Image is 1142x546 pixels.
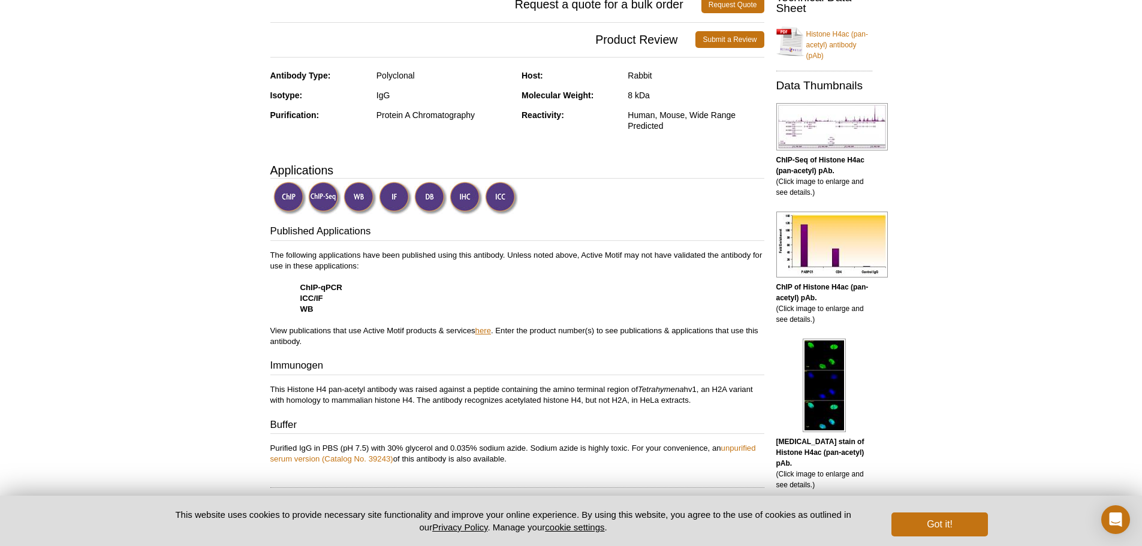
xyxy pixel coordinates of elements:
strong: Reactivity: [522,110,564,120]
a: Submit a Review [695,31,764,48]
h3: Applications [270,161,764,179]
p: This website uses cookies to provide necessary site functionality and improve your online experie... [155,508,872,533]
div: Human, Mouse, Wide Range Predicted [628,110,764,131]
a: Privacy Policy [432,522,487,532]
strong: ICC/IF [300,294,323,303]
img: Dot Blot Validated [414,182,447,215]
img: ChIP-Seq Validated [308,182,341,215]
p: The following applications have been published using this antibody. Unless noted above, Active Mo... [270,250,764,347]
img: ChIP Validated [273,182,306,215]
p: (Click image to enlarge and see details.) [776,282,872,325]
span: Product Review [270,31,696,48]
b: ChIP of Histone H4ac (pan-acetyl) pAb. [776,283,869,302]
img: Immunohistochemistry Validated [450,182,483,215]
strong: Molecular Weight: [522,91,593,100]
strong: ChIP-qPCR [300,283,342,292]
a: here [475,326,491,335]
h3: Immunogen [270,358,764,375]
strong: Host: [522,71,543,80]
h2: Data Thumbnails [776,80,872,91]
div: IgG [376,90,513,101]
div: Rabbit [628,70,764,81]
div: Open Intercom Messenger [1101,505,1130,534]
img: Histone H4ac (pan-acetyl) antibody (pAb) tested by ChIP-Seq. [776,103,888,150]
strong: WB [300,304,314,313]
button: Got it! [891,512,987,536]
b: [MEDICAL_DATA] stain of Histone H4ac (pan-acetyl) pAb. [776,438,864,467]
strong: Isotype: [270,91,303,100]
p: (Click image to enlarge and see details.) [776,155,872,198]
img: Histone H4ac (pan-acetyl) antibody (pAb) tested by immunofluorescence. [803,339,846,432]
p: (Click image to enlarge and see details.) [776,436,872,490]
strong: Purification: [270,110,320,120]
p: This Histone H4 pan-acetyl antibody was raised against a peptide containing the amino terminal re... [270,384,764,406]
h3: Published Applications [270,224,764,241]
div: Polyclonal [376,70,513,81]
p: Purified IgG in PBS (pH 7.5) with 30% glycerol and 0.035% sodium azide. Sodium azide is highly to... [270,443,764,464]
img: Western Blot Validated [343,182,376,215]
b: ChIP-Seq of Histone H4ac (pan-acetyl) pAb. [776,156,864,175]
button: cookie settings [545,522,604,532]
a: Histone H4ac (pan-acetyl) antibody (pAb) [776,22,872,61]
strong: Antibody Type: [270,71,331,80]
img: Immunocytochemistry Validated [485,182,518,215]
img: Histone H4ac (pan-acetyl) antibody (pAb) tested by ChIP. [776,212,888,277]
h3: Buffer [270,418,764,435]
div: 8 kDa [628,90,764,101]
i: Tetrahymena [638,385,683,394]
div: Protein A Chromatography [376,110,513,120]
img: Immunofluorescence Validated [379,182,412,215]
